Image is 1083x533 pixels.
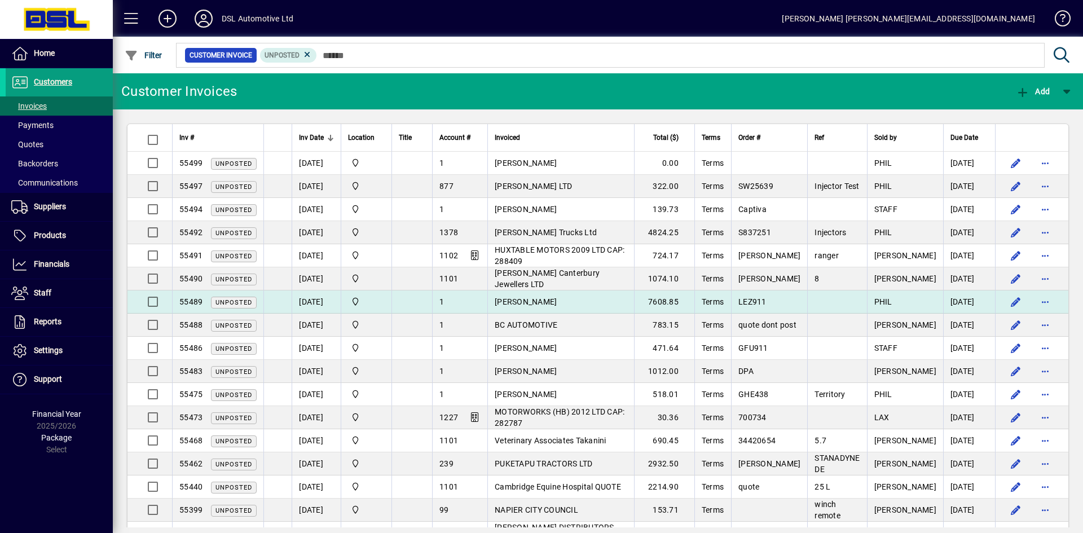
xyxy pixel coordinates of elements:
[348,319,385,331] span: Central
[815,182,859,191] span: Injector Test
[1007,362,1025,380] button: Edit
[399,131,412,144] span: Title
[874,390,892,399] span: PHIL
[222,10,293,28] div: DSL Automotive Ltd
[179,413,202,422] span: 55473
[179,459,202,468] span: 55462
[702,131,720,144] span: Terms
[495,268,600,289] span: [PERSON_NAME] Canterbury Jewellers LTD
[179,205,202,214] span: 55494
[292,337,341,360] td: [DATE]
[34,317,61,326] span: Reports
[1007,293,1025,311] button: Edit
[215,253,252,260] span: Unposted
[34,231,66,240] span: Products
[11,178,78,187] span: Communications
[495,320,557,329] span: BC AUTOMOTIVE
[292,198,341,221] td: [DATE]
[874,182,892,191] span: PHIL
[6,116,113,135] a: Payments
[874,459,936,468] span: [PERSON_NAME]
[874,505,936,514] span: [PERSON_NAME]
[815,228,846,237] span: Injectors
[495,367,557,376] span: [PERSON_NAME]
[179,131,194,144] span: Inv #
[1036,316,1054,334] button: More options
[702,274,724,283] span: Terms
[1036,478,1054,496] button: More options
[874,274,936,283] span: [PERSON_NAME]
[1046,2,1069,39] a: Knowledge Base
[292,383,341,406] td: [DATE]
[943,175,995,198] td: [DATE]
[634,383,694,406] td: 518.01
[815,131,860,144] div: Ref
[702,182,724,191] span: Terms
[179,131,257,144] div: Inv #
[439,482,458,491] span: 1101
[348,203,385,215] span: Central
[874,320,936,329] span: [PERSON_NAME]
[34,259,69,268] span: Financials
[815,436,826,445] span: 5.7
[1036,362,1054,380] button: More options
[292,290,341,314] td: [DATE]
[1036,223,1054,241] button: More options
[634,175,694,198] td: 322.00
[738,274,800,283] span: [PERSON_NAME]
[179,505,202,514] span: 55399
[738,482,759,491] span: quote
[292,314,341,337] td: [DATE]
[292,175,341,198] td: [DATE]
[1036,154,1054,172] button: More options
[943,406,995,429] td: [DATE]
[292,221,341,244] td: [DATE]
[874,228,892,237] span: PHIL
[702,228,724,237] span: Terms
[874,131,936,144] div: Sold by
[1007,154,1025,172] button: Edit
[348,296,385,308] span: Central
[702,482,724,491] span: Terms
[439,182,454,191] span: 877
[634,499,694,522] td: 153.71
[6,154,113,173] a: Backorders
[634,221,694,244] td: 4824.25
[634,406,694,429] td: 30.36
[439,158,444,168] span: 1
[738,436,776,445] span: 34420654
[702,158,724,168] span: Terms
[292,244,341,267] td: [DATE]
[6,96,113,116] a: Invoices
[738,131,800,144] div: Order #
[815,131,824,144] span: Ref
[495,482,621,491] span: Cambridge Equine Hospital QUOTE
[1016,87,1050,96] span: Add
[439,343,444,353] span: 1
[34,202,66,211] span: Suppliers
[6,337,113,365] a: Settings
[1013,81,1053,102] button: Add
[702,343,724,353] span: Terms
[738,205,767,214] span: Captiva
[439,320,444,329] span: 1
[738,390,769,399] span: GHE438
[634,152,694,175] td: 0.00
[439,274,458,283] span: 1101
[179,158,202,168] span: 55499
[738,320,796,329] span: quote dont post
[815,500,840,520] span: winch remote
[292,499,341,522] td: [DATE]
[149,8,186,29] button: Add
[179,436,202,445] span: 55468
[1007,316,1025,334] button: Edit
[634,290,694,314] td: 7608.85
[634,452,694,475] td: 2932.50
[348,157,385,169] span: Central
[943,429,995,452] td: [DATE]
[215,276,252,283] span: Unposted
[32,409,81,419] span: Financial Year
[179,390,202,399] span: 55475
[943,152,995,175] td: [DATE]
[292,475,341,499] td: [DATE]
